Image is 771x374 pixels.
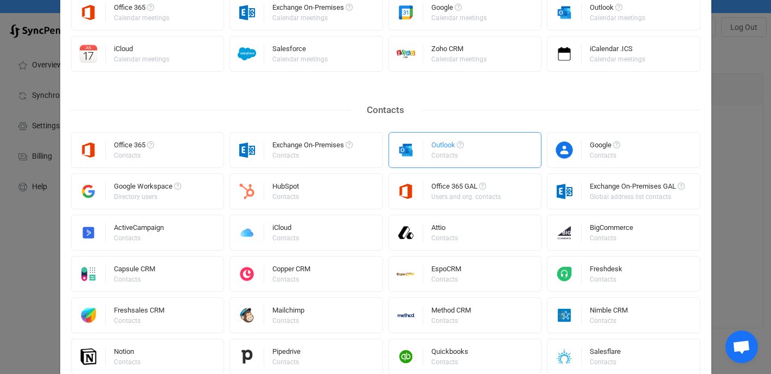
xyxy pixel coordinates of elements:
div: Calendar meetings [590,56,645,63]
div: Calendar meetings [431,56,487,63]
div: Exchange On-Premises [272,4,353,15]
div: Freshsales CRM [114,307,164,317]
img: hubspot.png [230,182,264,201]
div: Contacts [431,235,458,241]
div: Calendar meetings [272,56,328,63]
img: exchange.png [230,3,264,22]
div: Contacts [431,152,462,159]
img: outlook.png [389,141,423,159]
div: Quickbooks [431,348,468,359]
div: Calendar meetings [272,15,351,21]
div: Notion [114,348,142,359]
div: Contacts [114,235,162,241]
div: Google [431,4,488,15]
img: icloud-calendar.png [72,45,106,63]
img: icalendar.png [547,45,582,63]
div: Freshdesk [590,265,622,276]
div: Nimble CRM [590,307,628,317]
div: Contacts [431,359,467,365]
div: Capsule CRM [114,265,155,276]
div: Office 365 [114,141,154,152]
div: Salesforce [272,45,329,56]
img: microsoft365.png [389,182,423,201]
div: Contacts [351,102,420,119]
div: Mailchimp [272,307,304,317]
img: copper.png [230,265,264,283]
div: Google [590,141,620,152]
div: Outlook [431,141,464,152]
div: Contacts [272,194,299,200]
img: pipedrive.png [230,347,264,366]
img: freshworks.png [72,306,106,325]
div: Contacts [272,152,351,159]
div: Directory users [114,194,180,200]
div: Contacts [114,276,154,283]
div: Contacts [590,235,632,241]
img: capsule.png [72,265,106,283]
div: Contacts [114,359,141,365]
div: Exchange On-Premises GAL [590,183,685,194]
img: exchange.png [547,182,582,201]
div: Office 365 GAL [431,183,502,194]
div: Contacts [590,152,619,159]
img: microsoft365.png [72,141,106,159]
div: iCalendar .ICS [590,45,647,56]
div: Calendar meetings [431,15,487,21]
div: Contacts [590,317,626,324]
img: attio.png [389,223,423,242]
div: Calendar meetings [114,15,169,21]
div: Salesflare [590,348,621,359]
img: salesforce.png [230,45,264,63]
img: espo-crm.png [389,265,423,283]
div: Contacts [272,235,299,241]
img: activecampaign.png [72,223,106,242]
img: microsoft365.png [72,3,106,22]
div: Google Workspace [114,183,181,194]
img: outlook.png [547,3,582,22]
div: Users and org. contacts [431,194,501,200]
div: Contacts [431,317,469,324]
img: google.png [389,3,423,22]
img: google-workspace.png [72,182,106,201]
div: iCloud [114,45,171,56]
img: zoho-crm.png [389,45,423,63]
div: Zoho CRM [431,45,488,56]
div: HubSpot [272,183,301,194]
div: Contacts [590,276,621,283]
div: Office 365 [114,4,171,15]
div: BigCommerce [590,224,633,235]
div: Contacts [431,276,460,283]
div: EspoCRM [431,265,461,276]
div: Contacts [590,359,619,365]
img: notion.png [72,347,106,366]
div: Pipedrive [272,348,301,359]
div: Contacts [272,359,299,365]
div: Contacts [272,317,303,324]
div: iCloud [272,224,301,235]
div: Outlook [590,4,647,15]
div: Method CRM [431,307,471,317]
img: mailchimp.png [230,306,264,325]
img: freshdesk.png [547,265,582,283]
div: Open chat [725,331,758,363]
img: salesflare.png [547,347,582,366]
div: Calendar meetings [114,56,169,63]
div: Attio [431,224,460,235]
div: Calendar meetings [590,15,645,21]
div: Exchange On-Premises [272,141,353,152]
div: Contacts [114,317,163,324]
div: ActiveCampaign [114,224,164,235]
img: methodcrm.png [389,306,423,325]
img: google-contacts.png [547,141,582,159]
img: quickbooks.png [389,347,423,366]
div: Contacts [114,152,152,159]
div: Global address list contacts [590,194,683,200]
div: Contacts [272,276,309,283]
img: exchange.png [230,141,264,159]
img: icloud.png [230,223,264,242]
img: nimble.png [547,306,582,325]
img: big-commerce.png [547,223,582,242]
div: Copper CRM [272,265,310,276]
